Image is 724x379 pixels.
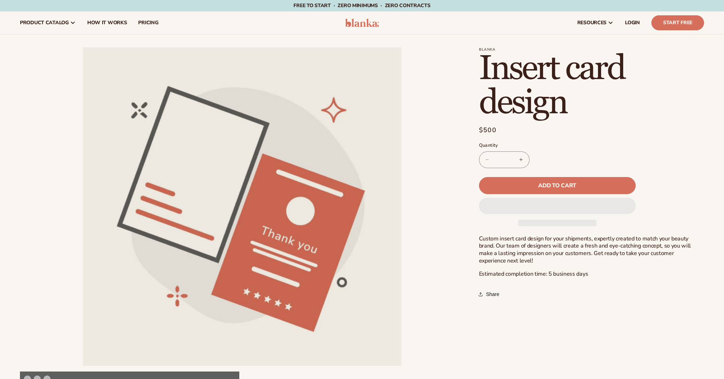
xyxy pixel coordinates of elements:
[479,270,693,278] p: Estimated completion time: 5 business days
[479,52,693,120] h1: Insert card design
[572,11,619,34] a: resources
[345,19,379,27] img: logo
[479,235,693,265] p: Custom insert card design for your shipments, expertly created to match your beauty brand. Our te...
[577,20,606,26] span: resources
[14,11,82,34] a: product catalog
[619,11,646,34] a: LOGIN
[132,11,164,34] a: pricing
[625,20,640,26] span: LOGIN
[651,15,704,30] a: Start Free
[538,183,576,188] span: Add to cart
[293,2,430,9] span: Free to start · ZERO minimums · ZERO contracts
[479,47,693,52] p: Blanka
[87,20,127,26] span: How It Works
[479,142,636,149] label: Quantity
[20,20,69,26] span: product catalog
[479,286,501,302] button: Share
[479,177,636,194] button: Add to cart
[82,11,133,34] a: How It Works
[138,20,158,26] span: pricing
[479,125,496,135] span: $500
